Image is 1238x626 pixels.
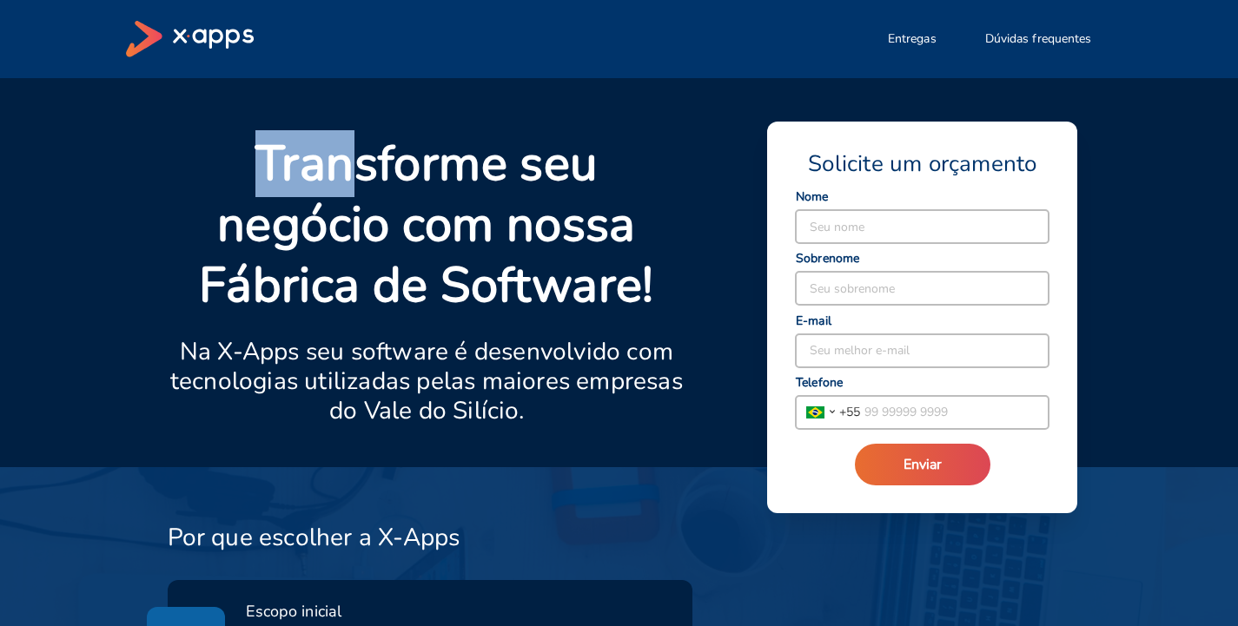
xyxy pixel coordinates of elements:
[168,134,686,316] p: Transforme seu negócio com nossa Fábrica de Software!
[867,22,957,56] button: Entregas
[985,30,1092,48] span: Dúvidas frequentes
[839,403,860,421] span: + 55
[168,337,686,425] p: Na X-Apps seu software é desenvolvido com tecnologias utilizadas pelas maiores empresas do Vale d...
[796,210,1049,243] input: Seu nome
[860,396,1049,429] input: 99 99999 9999
[796,334,1049,367] input: Seu melhor e-mail
[246,601,341,622] span: Escopo inicial
[808,149,1036,179] span: Solicite um orçamento
[964,22,1113,56] button: Dúvidas frequentes
[168,523,460,552] h3: Por que escolher a X-Apps
[796,272,1049,305] input: Seu sobrenome
[855,444,990,485] button: Enviar
[904,455,942,474] span: Enviar
[888,30,937,48] span: Entregas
